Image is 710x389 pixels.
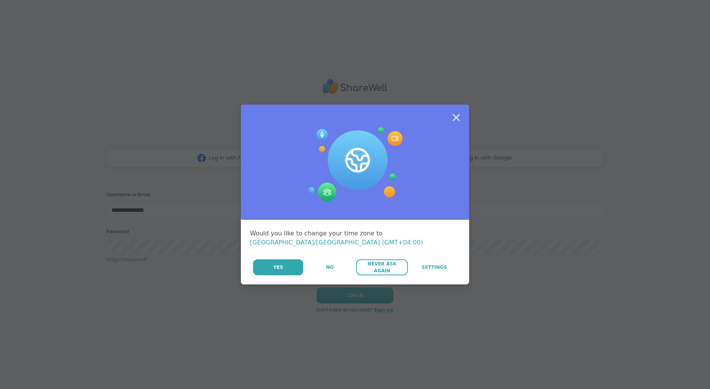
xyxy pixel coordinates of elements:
[307,127,403,202] img: Session Experience
[273,264,283,271] span: Yes
[356,259,408,275] button: Never Ask Again
[360,260,404,274] span: Never Ask Again
[304,259,355,275] button: No
[422,264,447,271] span: Settings
[326,264,334,271] span: No
[409,259,460,275] a: Settings
[250,239,423,246] span: [GEOGRAPHIC_DATA]/[GEOGRAPHIC_DATA] (GMT+04:00)
[250,229,460,247] div: Would you like to change your time zone to
[253,259,303,275] button: Yes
